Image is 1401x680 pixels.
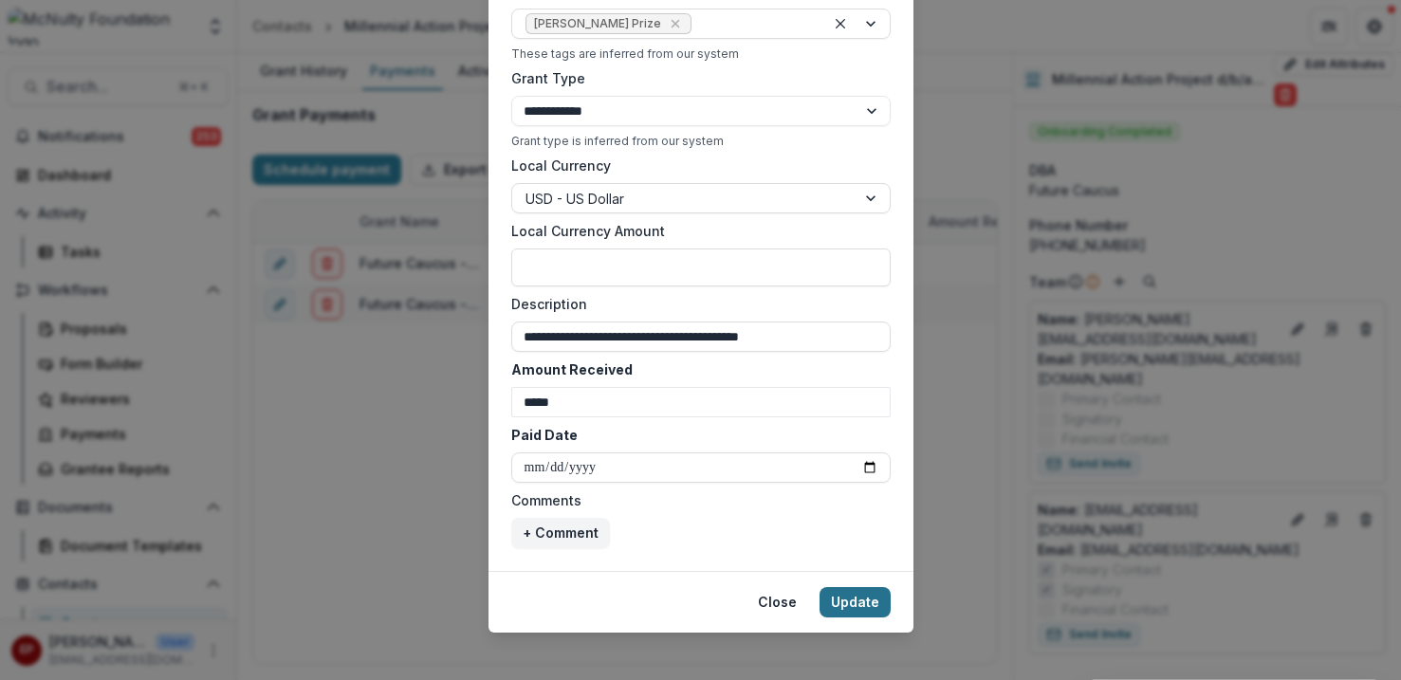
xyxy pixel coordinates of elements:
label: Local Currency [511,156,611,175]
div: Grant type is inferred from our system [511,134,891,148]
div: Remove McNulty Prize [666,14,685,33]
label: Amount Received [511,359,879,379]
button: + Comment [511,518,610,548]
div: Clear selected options [829,12,852,35]
label: Local Currency Amount [511,221,879,241]
button: Update [820,587,891,617]
label: Grant Type [511,68,879,88]
label: Comments [511,490,879,510]
span: [PERSON_NAME] Prize [534,17,661,30]
label: Description [511,294,879,314]
label: Paid Date [511,425,879,445]
button: Close [747,587,808,617]
div: These tags are inferred from our system [511,46,891,61]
